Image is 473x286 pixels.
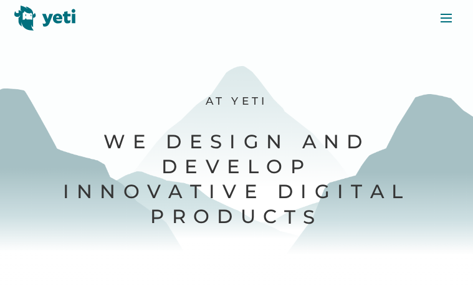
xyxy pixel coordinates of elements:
span: a [370,179,391,204]
span: n [77,179,100,204]
span: I [63,179,77,204]
p: At Yeti [62,94,412,108]
img: Yeti logo [14,6,76,31]
img: menu icon [439,11,454,26]
span: l [391,179,410,204]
